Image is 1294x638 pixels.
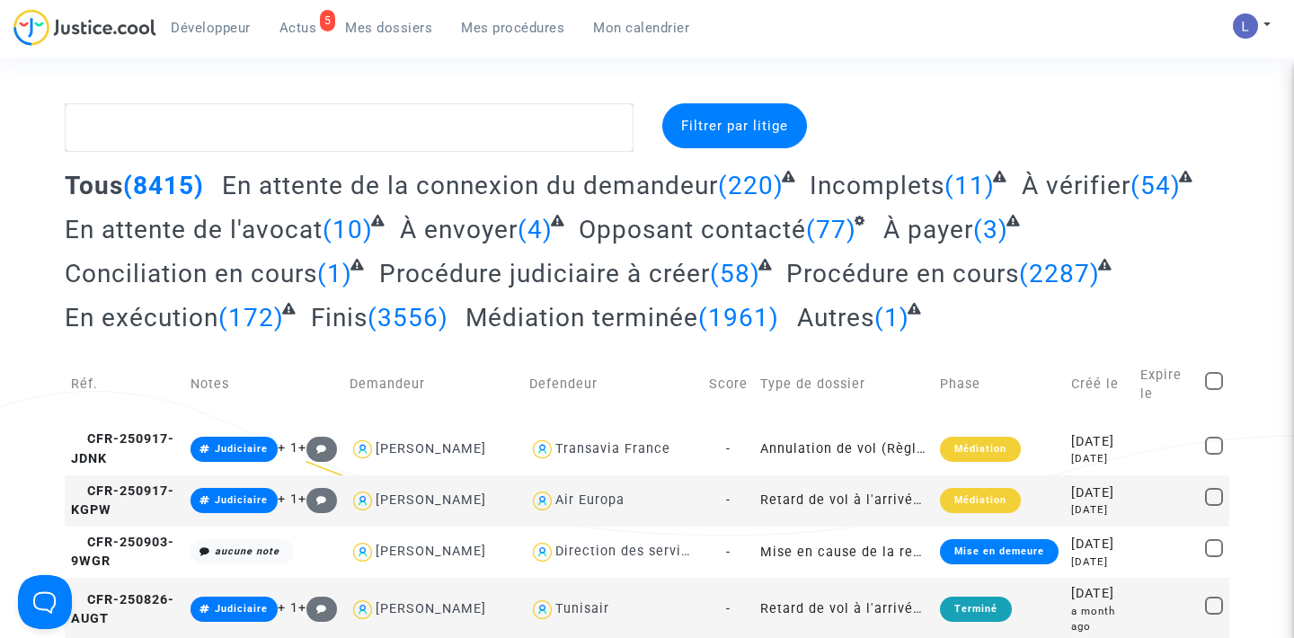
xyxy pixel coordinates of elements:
[65,259,317,288] span: Conciliation en cours
[797,303,874,332] span: Autres
[1071,483,1128,503] div: [DATE]
[1019,259,1100,288] span: (2287)
[529,539,555,565] img: icon-user.svg
[529,488,555,514] img: icon-user.svg
[376,441,486,456] div: [PERSON_NAME]
[1071,535,1128,554] div: [DATE]
[1071,451,1128,466] div: [DATE]
[593,20,689,36] span: Mon calendrier
[555,492,625,508] div: Air Europa
[65,346,184,423] td: Réf.
[754,423,934,474] td: Annulation de vol (Règlement CE n°261/2004)
[518,215,553,244] span: (4)
[703,346,754,423] td: Score
[65,303,218,332] span: En exécution
[754,346,934,423] td: Type de dossier
[345,20,432,36] span: Mes dossiers
[18,575,72,629] iframe: Help Scout Beacon - Open
[1071,604,1128,635] div: a month ago
[1134,346,1199,423] td: Expire le
[754,475,934,527] td: Retard de vol à l'arrivée (Règlement CE n°261/2004)
[331,14,447,41] a: Mes dossiers
[810,171,944,200] span: Incomplets
[944,171,995,200] span: (11)
[726,441,731,456] span: -
[465,303,698,332] span: Médiation terminée
[298,600,337,616] span: +
[278,492,298,507] span: + 1
[376,492,486,508] div: [PERSON_NAME]
[523,346,703,423] td: Defendeur
[726,601,731,616] span: -
[940,437,1021,462] div: Médiation
[278,600,298,616] span: + 1
[579,215,806,244] span: Opposant contacté
[555,441,670,456] div: Transavia France
[156,14,265,41] a: Développeur
[320,10,336,31] div: 5
[215,443,268,455] span: Judiciaire
[215,603,268,615] span: Judiciaire
[71,535,174,570] span: CFR-250903-9WGR
[529,437,555,463] img: icon-user.svg
[1071,502,1128,518] div: [DATE]
[317,259,352,288] span: (1)
[786,259,1019,288] span: Procédure en cours
[1130,171,1181,200] span: (54)
[376,544,486,559] div: [PERSON_NAME]
[379,259,710,288] span: Procédure judiciaire à créer
[400,215,518,244] span: À envoyer
[883,215,973,244] span: À payer
[1065,346,1134,423] td: Créé le
[343,346,523,423] td: Demandeur
[806,215,856,244] span: (77)
[1233,13,1258,39] img: AATXAJzI13CaqkJmx-MOQUbNyDE09GJ9dorwRvFSQZdH=s96-c
[279,20,317,36] span: Actus
[123,171,204,200] span: (8415)
[1022,171,1130,200] span: À vérifier
[1071,432,1128,452] div: [DATE]
[171,20,251,36] span: Développeur
[726,545,731,560] span: -
[718,171,784,200] span: (220)
[215,545,279,557] i: aucune note
[298,492,337,507] span: +
[65,215,323,244] span: En attente de l'avocat
[726,492,731,508] span: -
[71,592,174,627] span: CFR-250826-AUGT
[447,14,579,41] a: Mes procédures
[13,9,156,46] img: jc-logo.svg
[1071,584,1128,604] div: [DATE]
[555,544,1054,559] div: Direction des services judiciaires du Ministère de la Justice - Bureau FIP4
[754,527,934,578] td: Mise en cause de la responsabilité de l'Etat pour lenteur excessive de la Justice (sans requête)
[940,597,1012,622] div: Terminé
[874,303,909,332] span: (1)
[461,20,564,36] span: Mes procédures
[681,118,788,134] span: Filtrer par litige
[940,539,1059,564] div: Mise en demeure
[579,14,704,41] a: Mon calendrier
[376,601,486,616] div: [PERSON_NAME]
[529,597,555,623] img: icon-user.svg
[973,215,1008,244] span: (3)
[350,488,376,514] img: icon-user.svg
[278,440,298,456] span: + 1
[215,494,268,506] span: Judiciaire
[71,431,174,466] span: CFR-250917-JDNK
[222,171,718,200] span: En attente de la connexion du demandeur
[311,303,368,332] span: Finis
[940,488,1021,513] div: Médiation
[218,303,284,332] span: (172)
[1071,554,1128,570] div: [DATE]
[350,539,376,565] img: icon-user.svg
[698,303,779,332] span: (1961)
[298,440,337,456] span: +
[934,346,1065,423] td: Phase
[323,215,373,244] span: (10)
[265,14,332,41] a: 5Actus
[184,346,343,423] td: Notes
[65,171,123,200] span: Tous
[350,597,376,623] img: icon-user.svg
[71,483,174,518] span: CFR-250917-KGPW
[368,303,448,332] span: (3556)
